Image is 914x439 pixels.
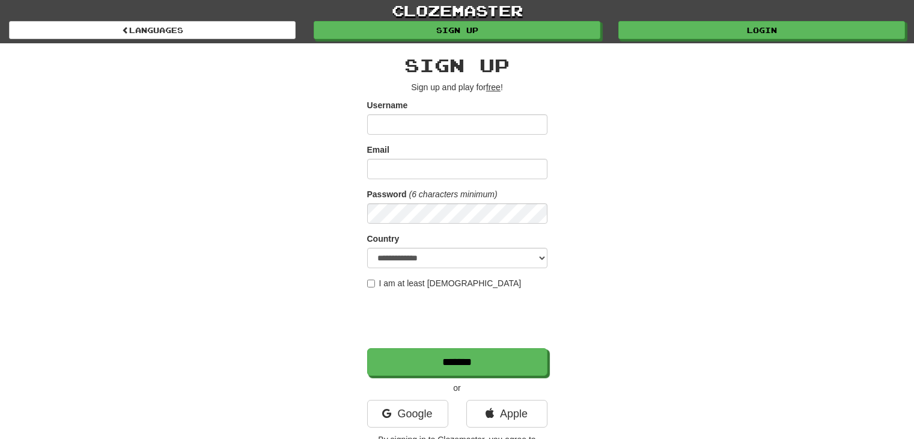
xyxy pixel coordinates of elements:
a: Languages [9,21,296,39]
u: free [486,82,501,92]
iframe: reCAPTCHA [367,295,550,342]
label: Username [367,99,408,111]
p: or [367,382,547,394]
a: Sign up [314,21,600,39]
p: Sign up and play for ! [367,81,547,93]
a: Apple [466,400,547,428]
a: Google [367,400,448,428]
label: I am at least [DEMOGRAPHIC_DATA] [367,277,522,289]
label: Password [367,188,407,200]
a: Login [618,21,905,39]
input: I am at least [DEMOGRAPHIC_DATA] [367,280,375,287]
h2: Sign up [367,55,547,75]
label: Email [367,144,389,156]
label: Country [367,233,400,245]
em: (6 characters minimum) [409,189,498,199]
